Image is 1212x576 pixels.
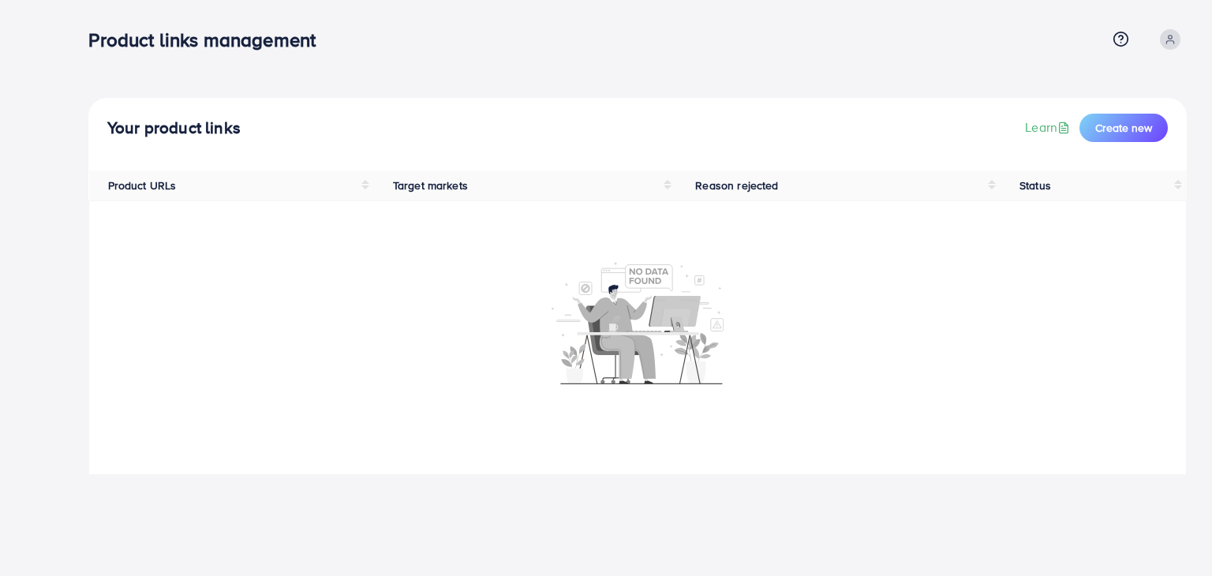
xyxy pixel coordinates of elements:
span: Target markets [393,178,468,193]
button: Create new [1079,114,1168,142]
h3: Product links management [88,28,328,51]
span: Reason rejected [695,178,778,193]
img: No account [552,260,724,384]
span: Product URLs [108,178,177,193]
span: Create new [1095,120,1152,136]
a: Learn [1025,118,1073,137]
span: Status [1019,178,1051,193]
h4: Your product links [107,118,241,138]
